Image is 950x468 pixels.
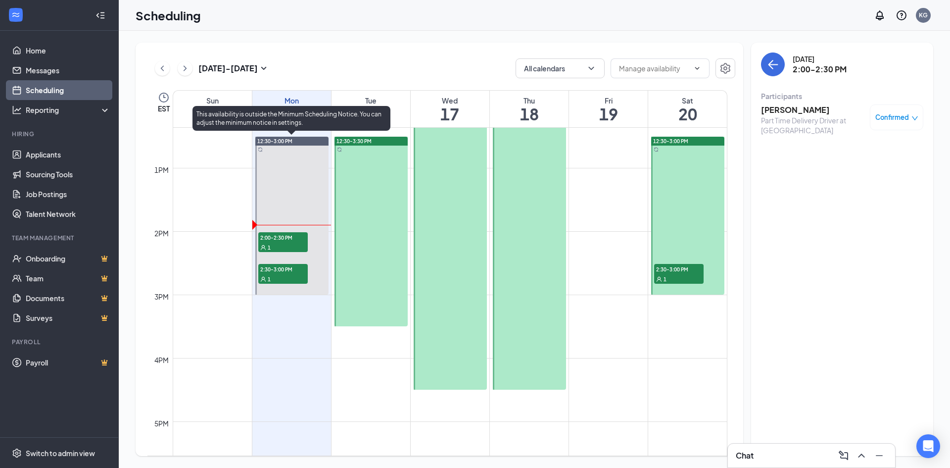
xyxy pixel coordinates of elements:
div: 3pm [152,291,171,302]
span: 1 [664,276,666,283]
svg: ChevronLeft [157,62,167,74]
a: September 18, 2025 [490,91,569,127]
span: down [911,115,918,122]
svg: Settings [12,448,22,458]
div: Sat [648,96,727,105]
svg: Clock [158,92,170,104]
a: September 17, 2025 [411,91,489,127]
span: 2:30-3:00 PM [654,264,704,274]
div: Tue [332,96,410,105]
div: Switch to admin view [26,448,95,458]
svg: User [260,245,266,251]
div: 4pm [152,355,171,365]
div: Wed [411,96,489,105]
svg: ChevronUp [855,450,867,462]
svg: Settings [719,62,731,74]
svg: User [260,276,266,282]
a: TeamCrown [26,268,110,288]
div: Payroll [12,338,108,346]
a: Talent Network [26,204,110,224]
h1: 15 [252,105,331,122]
a: September 14, 2025 [173,91,252,127]
a: SurveysCrown [26,308,110,328]
svg: ChevronRight [180,62,190,74]
div: Mon [252,96,331,105]
div: Fri [569,96,648,105]
a: Applicants [26,145,110,164]
div: Hiring [12,130,108,138]
button: Minimize [871,448,887,464]
a: September 20, 2025 [648,91,727,127]
div: Open Intercom Messenger [916,434,940,458]
a: Job Postings [26,184,110,204]
button: Settings [715,58,735,78]
span: 2:30-3:00 PM [258,264,308,274]
div: Participants [761,91,923,101]
div: Sun [173,96,252,105]
svg: QuestionInfo [896,9,907,21]
span: 12:30-3:30 PM [336,138,372,145]
svg: Notifications [874,9,886,21]
span: 12:30-3:00 PM [653,138,688,145]
div: Team Management [12,234,108,242]
svg: Minimize [873,450,885,462]
span: 2:00-2:30 PM [258,232,308,242]
div: KG [919,11,928,19]
button: back-button [761,52,785,76]
a: PayrollCrown [26,353,110,372]
button: ComposeMessage [836,448,852,464]
input: Manage availability [619,63,689,74]
div: Part Time Delivery Driver at [GEOGRAPHIC_DATA] [761,115,865,135]
h1: 20 [648,105,727,122]
h1: 14 [173,105,252,122]
div: Reporting [26,105,111,115]
div: 1pm [152,164,171,175]
a: Sourcing Tools [26,164,110,184]
button: ChevronUp [854,448,869,464]
svg: Sync [337,147,342,152]
span: 1 [268,244,271,251]
svg: ChevronDown [586,63,596,73]
h3: 2:00-2:30 PM [793,64,847,75]
span: 1 [268,276,271,283]
svg: Collapse [95,10,105,20]
svg: Sync [654,147,659,152]
div: 2pm [152,228,171,239]
h1: 17 [411,105,489,122]
svg: Sync [258,147,263,152]
span: 12:30-3:00 PM [257,138,292,145]
a: OnboardingCrown [26,249,110,268]
svg: WorkstreamLogo [11,10,21,20]
a: Scheduling [26,80,110,100]
a: September 15, 2025 [252,91,331,127]
h3: Chat [736,450,754,461]
h1: 16 [332,105,410,122]
div: This availability is outside the Minimum Scheduling Notice. You can adjust the minimum notice in ... [192,106,390,131]
button: ChevronLeft [155,61,170,76]
h1: Scheduling [136,7,201,24]
a: Home [26,41,110,60]
svg: ComposeMessage [838,450,850,462]
button: ChevronRight [178,61,192,76]
div: Thu [490,96,569,105]
svg: User [656,276,662,282]
button: All calendarsChevronDown [516,58,605,78]
a: DocumentsCrown [26,288,110,308]
span: Confirmed [875,112,909,122]
h1: 18 [490,105,569,122]
h3: [PERSON_NAME] [761,104,865,115]
a: September 19, 2025 [569,91,648,127]
svg: ArrowLeft [767,58,779,70]
svg: ChevronDown [693,64,701,72]
h3: [DATE] - [DATE] [198,63,258,74]
svg: SmallChevronDown [258,62,270,74]
a: Messages [26,60,110,80]
span: EST [158,104,170,113]
div: [DATE] [793,54,847,64]
a: September 16, 2025 [332,91,410,127]
div: 5pm [152,418,171,429]
svg: Analysis [12,105,22,115]
h1: 19 [569,105,648,122]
